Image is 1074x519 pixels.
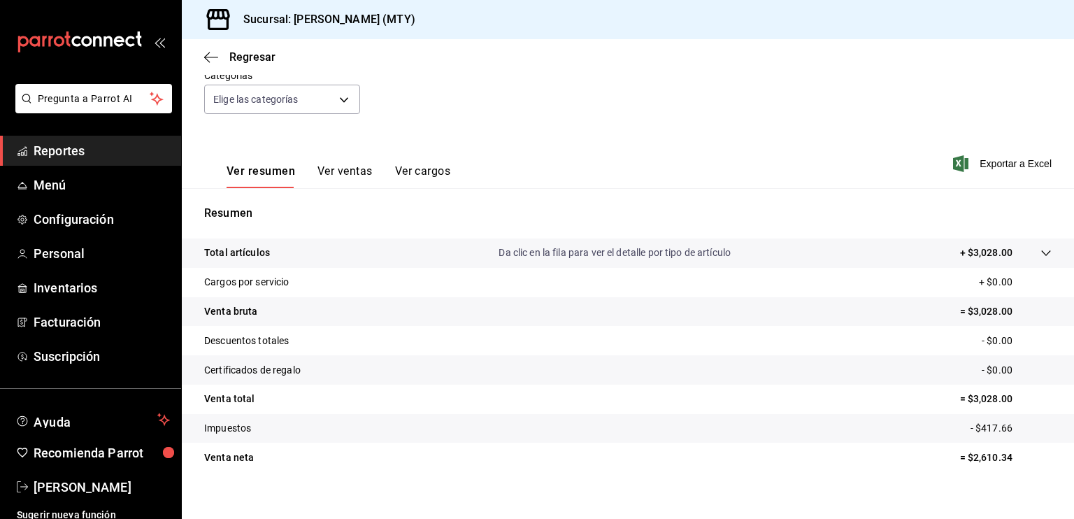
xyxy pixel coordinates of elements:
[34,411,152,428] span: Ayuda
[204,246,270,260] p: Total artículos
[979,275,1052,290] p: + $0.00
[960,392,1052,406] p: = $3,028.00
[229,50,275,64] span: Regresar
[204,392,255,406] p: Venta total
[34,210,170,229] span: Configuración
[204,50,275,64] button: Regresar
[204,334,289,348] p: Descuentos totales
[34,141,170,160] span: Reportes
[34,278,170,297] span: Inventarios
[960,450,1052,465] p: = $2,610.34
[227,164,295,188] button: Ver resumen
[204,71,360,80] label: Categorías
[982,334,1052,348] p: - $0.00
[232,11,415,28] h3: Sucursal: [PERSON_NAME] (MTY)
[213,92,299,106] span: Elige las categorías
[38,92,150,106] span: Pregunta a Parrot AI
[960,246,1012,260] p: + $3,028.00
[982,363,1052,378] p: - $0.00
[34,347,170,366] span: Suscripción
[971,421,1052,436] p: - $417.66
[34,176,170,194] span: Menú
[34,244,170,263] span: Personal
[10,101,172,116] a: Pregunta a Parrot AI
[204,421,251,436] p: Impuestos
[154,36,165,48] button: open_drawer_menu
[204,450,254,465] p: Venta neta
[499,246,731,260] p: Da clic en la fila para ver el detalle por tipo de artículo
[204,304,257,319] p: Venta bruta
[34,313,170,332] span: Facturación
[15,84,172,113] button: Pregunta a Parrot AI
[204,363,301,378] p: Certificados de regalo
[960,304,1052,319] p: = $3,028.00
[34,478,170,497] span: [PERSON_NAME]
[204,275,289,290] p: Cargos por servicio
[395,164,451,188] button: Ver cargos
[34,443,170,462] span: Recomienda Parrot
[227,164,450,188] div: navigation tabs
[317,164,373,188] button: Ver ventas
[204,205,1052,222] p: Resumen
[956,155,1052,172] button: Exportar a Excel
